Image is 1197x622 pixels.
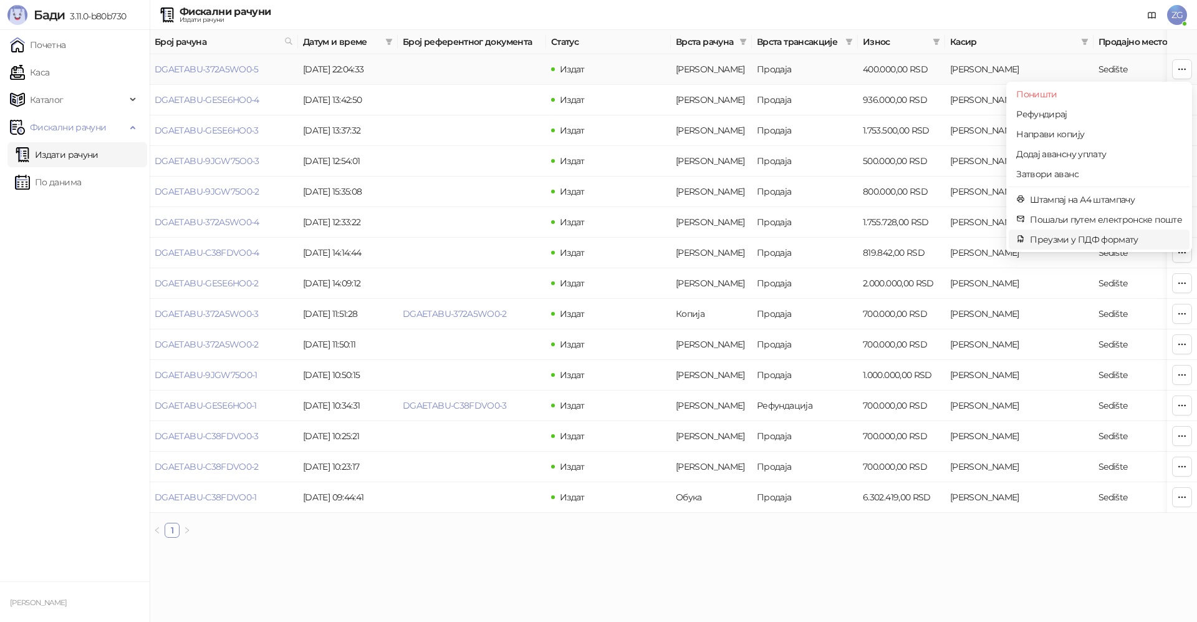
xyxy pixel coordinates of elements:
td: Zvezdan Gavrilović [945,115,1094,146]
a: DGAETABU-9JGW75O0-3 [155,155,259,167]
td: Продаја [752,329,858,360]
td: Аванс [671,207,752,238]
span: Каталог [30,87,64,112]
td: Продаја [752,299,858,329]
td: 819.842,00 RSD [858,238,945,268]
td: DGAETABU-9JGW75O0-1 [150,360,298,391]
td: 6.302.419,00 RSD [858,482,945,513]
td: DGAETABU-GESE6HO0-3 [150,115,298,146]
td: Продаја [752,452,858,482]
small: [PERSON_NAME] [10,598,67,607]
a: По данима [15,170,81,195]
td: Аванс [671,452,752,482]
td: [DATE] 14:14:44 [298,238,398,268]
td: DGAETABU-GESE6HO0-4 [150,85,298,115]
span: filter [737,32,749,51]
td: DGAETABU-GESE6HO0-2 [150,268,298,299]
td: Zvezdan Gavrilović [945,360,1094,391]
td: [DATE] 12:33:22 [298,207,398,238]
span: Издат [560,216,585,228]
span: Поништи [1016,87,1182,101]
td: [DATE] 09:44:41 [298,482,398,513]
li: Следећа страна [180,523,195,538]
td: 500.000,00 RSD [858,146,945,177]
div: Издати рачуни [180,17,271,23]
span: Штампај на А4 штампачу [1030,193,1182,207]
td: Zvezdan Gavrilović [945,207,1094,238]
td: DGAETABU-372A5WO0-3 [150,299,298,329]
span: Износ [863,35,928,49]
span: Издат [560,400,585,411]
span: 3.11.0-b80b730 [65,11,126,22]
a: DGAETABU-372A5WO0-2 [155,339,259,350]
span: Број рачуна [155,35,279,49]
a: DGAETABU-372A5WO0-4 [155,216,259,228]
span: Датум и време [303,35,380,49]
span: Издат [560,155,585,167]
li: Претходна страна [150,523,165,538]
td: DGAETABU-372A5WO0-5 [150,54,298,85]
span: filter [845,38,853,46]
a: DGAETABU-372A5WO0-5 [155,64,259,75]
span: Издат [560,492,585,503]
td: Аванс [671,146,752,177]
td: 2.000.000,00 RSD [858,268,945,299]
td: Рефундација [752,391,858,421]
td: [DATE] 13:42:50 [298,85,398,115]
span: filter [843,32,855,51]
span: Преузми у ПДФ формату [1030,233,1182,246]
td: 700.000,00 RSD [858,299,945,329]
td: Продаја [752,115,858,146]
td: [DATE] 11:51:28 [298,299,398,329]
span: filter [930,32,943,51]
a: DGAETABU-C38FDVO0-3 [155,430,259,442]
th: Врста трансакције [752,30,858,54]
a: DGAETABU-C38FDVO0-2 [155,461,259,472]
th: Број референтног документа [398,30,546,54]
img: Logo [7,5,27,25]
a: DGAETABU-9JGW75O0-2 [155,186,259,197]
td: Аванс [671,391,752,421]
span: filter [1081,38,1089,46]
span: Издат [560,247,585,258]
a: DGAETABU-9JGW75O0-1 [155,369,257,381]
span: Издат [560,64,585,75]
div: Фискални рачуни [180,7,271,17]
span: Издат [560,369,585,381]
td: [DATE] 22:04:33 [298,54,398,85]
td: Zvezdan Gavrilović [945,85,1094,115]
td: 1.753.500,00 RSD [858,115,945,146]
td: DGAETABU-372A5WO0-4 [150,207,298,238]
td: DGAETABU-C38FDVO0-3 [150,421,298,452]
td: Zvezdan Gavrilović [945,299,1094,329]
td: Zvezdan Gavrilović [945,146,1094,177]
span: Пошаљи путем електронске поште [1030,213,1182,226]
a: Каса [10,60,49,85]
span: Издат [560,339,585,350]
td: Zvezdan Gavrilović [945,421,1094,452]
span: Издат [560,186,585,197]
span: filter [385,38,393,46]
td: [DATE] 10:34:31 [298,391,398,421]
li: 1 [165,523,180,538]
span: Рефундирај [1016,107,1182,121]
span: filter [933,38,940,46]
td: Zvezdan Gavrilović [945,452,1094,482]
td: Аванс [671,54,752,85]
a: DGAETABU-372A5WO0-3 [155,308,259,319]
span: filter [1079,32,1091,51]
span: Издат [560,461,585,472]
span: Врста трансакције [757,35,840,49]
td: Продаја [752,482,858,513]
td: Zvezdan Gavrilović [945,329,1094,360]
td: [DATE] 10:23:17 [298,452,398,482]
td: Продаја [752,268,858,299]
td: Аванс [671,268,752,299]
td: Аванс [671,238,752,268]
td: Zvezdan Gavrilović [945,54,1094,85]
span: Затвори аванс [1016,167,1182,181]
td: Zvezdan Gavrilović [945,238,1094,268]
td: Продаја [752,54,858,85]
td: 700.000,00 RSD [858,329,945,360]
td: 1.755.728,00 RSD [858,207,945,238]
